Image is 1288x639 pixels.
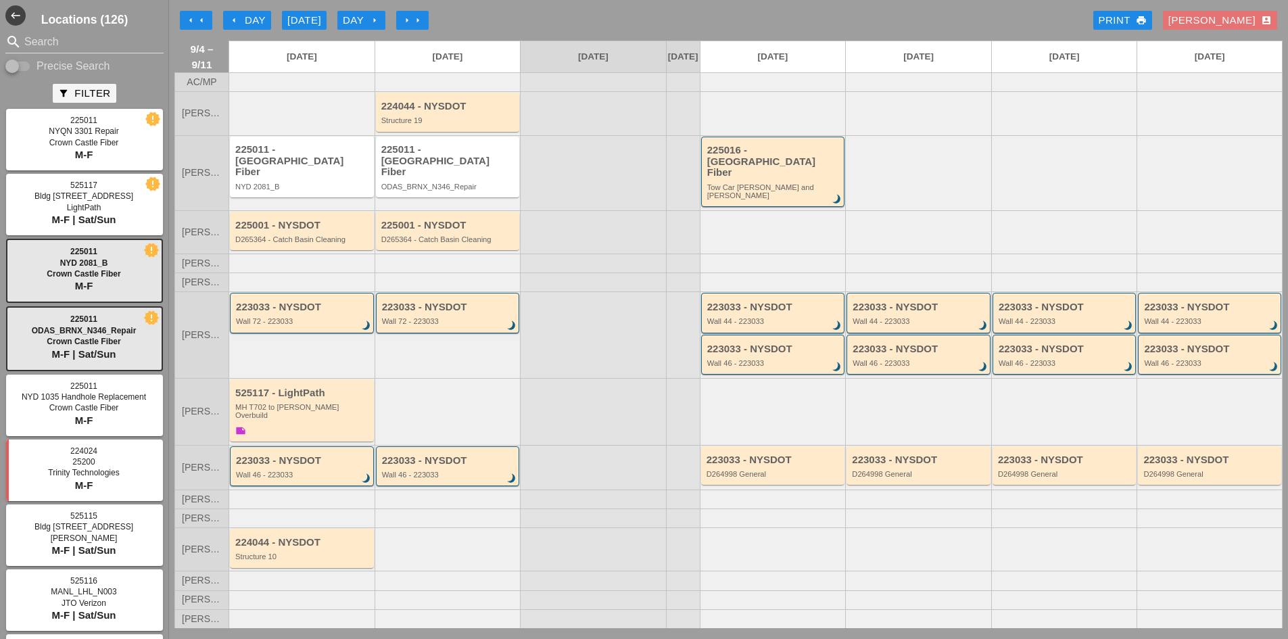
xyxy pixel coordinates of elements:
i: print [1136,15,1147,26]
div: 225001 - NYSDOT [235,220,371,231]
div: Enable Precise search to match search terms exactly. [5,58,164,74]
a: Print [1093,11,1152,30]
div: 224044 - NYSDOT [381,101,517,112]
i: new_releases [145,312,158,324]
div: 223033 - NYSDOT [853,344,986,355]
div: Print [1099,13,1147,28]
button: Shrink Sidebar [5,5,26,26]
div: Day [343,13,380,28]
div: 223033 - NYSDOT [382,455,516,467]
span: M-F [75,415,93,426]
span: [PERSON_NAME] [182,513,222,523]
span: 525116 [70,576,97,586]
i: arrow_right [412,15,423,26]
div: [PERSON_NAME] [1168,13,1272,28]
span: [PERSON_NAME] [182,227,222,237]
span: 9/4 – 9/11 [182,41,222,72]
i: brightness_3 [504,318,519,333]
span: [PERSON_NAME] [182,108,222,118]
div: Wall 46 - 223033 [999,359,1132,367]
div: 225011 - [GEOGRAPHIC_DATA] Fiber [381,144,517,178]
div: 223033 - NYSDOT [999,302,1132,313]
div: D265364 - Catch Basin Cleaning [381,235,517,243]
a: [DATE] [667,41,700,72]
div: 223033 - NYSDOT [707,344,841,355]
span: 525115 [70,511,97,521]
span: NYD 2081_B [60,258,108,268]
span: M-F [75,280,93,291]
div: Tow Car Broome and Willett [707,183,841,200]
span: M-F | Sat/Sun [51,609,116,621]
a: [DATE] [1137,41,1282,72]
span: [PERSON_NAME] [182,277,222,287]
button: Day [337,11,385,30]
div: D264998 General [852,470,987,478]
span: M-F | Sat/Sun [51,544,116,556]
i: brightness_3 [359,471,374,486]
a: [DATE] [700,41,846,72]
span: [PERSON_NAME] [182,258,222,268]
span: ODAS_BRNX_N346_Repair [32,326,137,335]
i: brightness_3 [504,471,519,486]
a: [DATE] [229,41,375,72]
span: [PERSON_NAME] [182,594,222,605]
div: Filter [58,86,110,101]
i: new_releases [145,244,158,256]
span: [PERSON_NAME] [182,614,222,624]
div: NYD 2081_B [235,183,371,191]
div: 223033 - NYSDOT [236,455,370,467]
i: note [235,425,246,436]
span: [PERSON_NAME] [182,544,222,554]
span: LightPath [67,203,101,212]
i: new_releases [147,113,159,125]
div: Wall 46 - 223033 [1144,359,1277,367]
div: 223033 - NYSDOT [707,454,842,466]
span: 225011 [70,314,97,324]
a: [DATE] [375,41,521,72]
div: D264998 General [998,470,1133,478]
div: Structure 19 [381,116,517,124]
button: Day [223,11,271,30]
div: Wall 72 - 223033 [236,317,370,325]
span: Crown Castle Fiber [49,403,119,412]
input: Search [24,31,145,53]
i: arrow_left [185,15,196,26]
div: 223033 - NYSDOT [853,302,986,313]
i: arrow_left [229,15,239,26]
div: D264998 General [707,470,842,478]
div: 223033 - NYSDOT [852,454,987,466]
i: brightness_3 [1122,360,1137,375]
div: 223033 - NYSDOT [999,344,1132,355]
label: Precise Search [37,60,110,73]
i: brightness_3 [976,318,991,333]
div: Wall 46 - 223033 [236,471,370,479]
span: [PERSON_NAME] [182,575,222,586]
i: new_releases [147,178,159,190]
a: [DATE] [846,41,991,72]
i: brightness_3 [830,192,844,207]
a: [DATE] [521,41,666,72]
button: Filter [53,84,116,103]
i: arrow_right [402,15,412,26]
i: account_box [1261,15,1272,26]
div: 225001 - NYSDOT [381,220,517,231]
div: ODAS_BRNX_N346_Repair [381,183,517,191]
div: 224044 - NYSDOT [235,537,371,548]
button: [PERSON_NAME] [1163,11,1277,30]
i: search [5,34,22,50]
i: filter_alt [58,88,69,99]
span: NYQN 3301 Repair [49,126,118,136]
div: Structure 10 [235,552,371,561]
span: [PERSON_NAME] [182,463,222,473]
div: Wall 46 - 223033 [707,359,841,367]
div: D264998 General [1143,470,1278,478]
div: Wall 46 - 223033 [853,359,986,367]
span: MANL_LHL_N003 [51,587,116,596]
div: 223033 - NYSDOT [382,302,516,313]
span: Trinity Technologies [48,468,119,477]
span: [PERSON_NAME] [182,330,222,340]
span: 225011 [70,247,97,256]
span: 225011 [70,116,97,125]
span: JTO Verizon [62,598,106,608]
span: Bldg [STREET_ADDRESS] [34,191,133,201]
